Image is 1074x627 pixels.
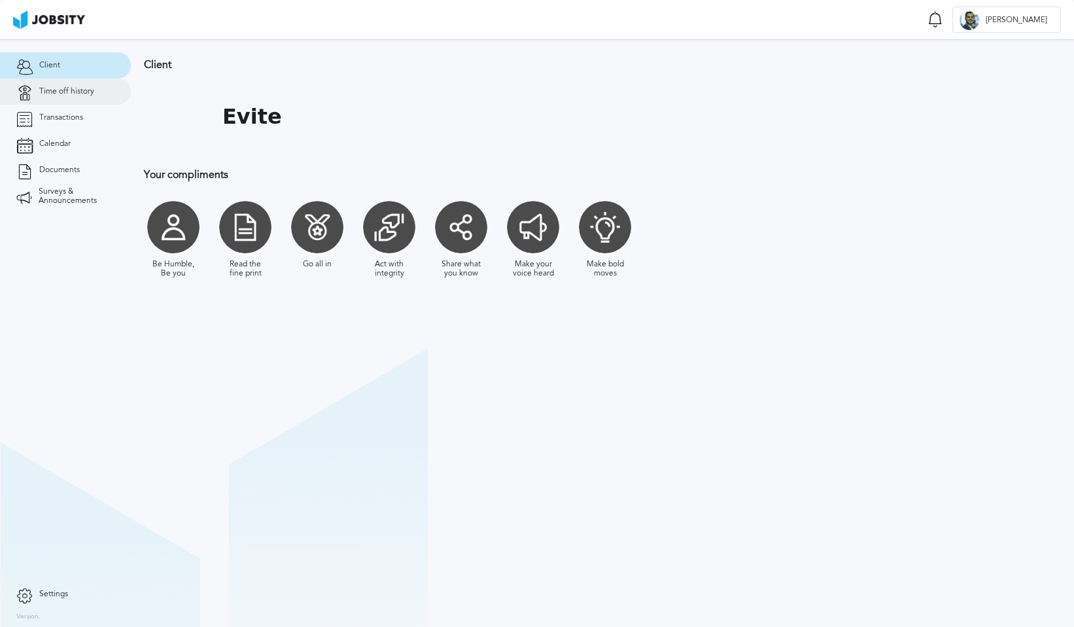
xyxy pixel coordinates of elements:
img: ab4bad089aa723f57921c736e9817d99.png [13,10,85,29]
span: Calendar [39,139,71,149]
div: Be Humble, Be you [150,260,196,278]
div: Make your voice heard [510,260,556,278]
div: Share what you know [438,260,484,278]
span: Settings [39,590,68,599]
h3: Your compliments [144,169,854,181]
span: Documents [39,166,80,175]
h1: Evite [222,105,282,129]
div: Act with integrity [366,260,412,278]
span: [PERSON_NAME] [979,16,1054,25]
div: Read the fine print [222,260,268,278]
div: Make bold moves [582,260,628,278]
button: L[PERSON_NAME] [952,7,1061,33]
span: Transactions [39,113,83,122]
h3: Client [144,59,854,71]
div: L [960,10,979,30]
div: Go all in [303,260,332,269]
span: Surveys & Announcements [39,187,114,206]
label: Version: [16,613,41,621]
span: Client [39,61,60,70]
span: Time off history [39,87,94,96]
